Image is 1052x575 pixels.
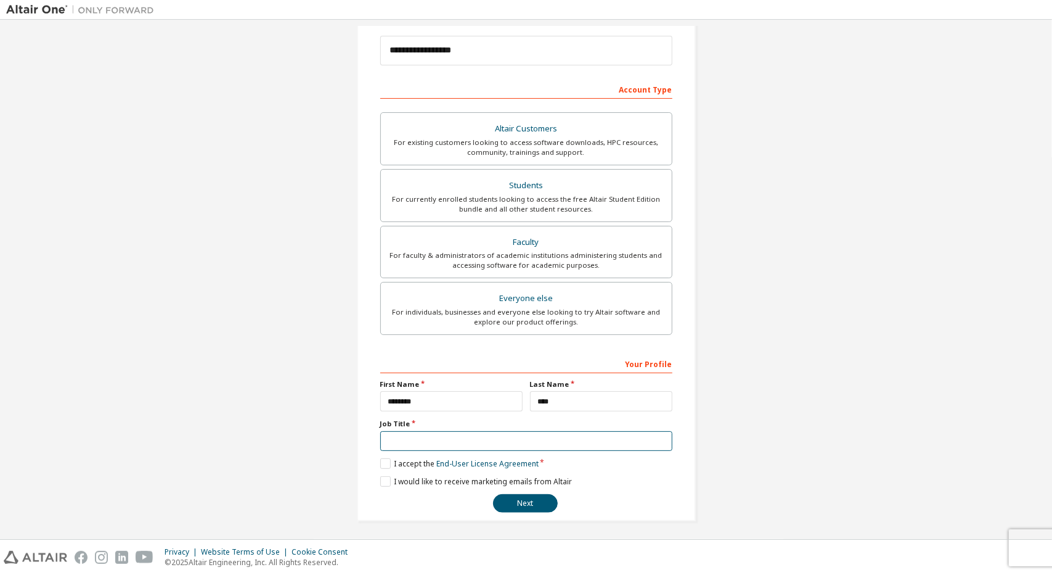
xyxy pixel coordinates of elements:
div: Cookie Consent [292,547,355,557]
div: For faculty & administrators of academic institutions administering students and accessing softwa... [388,250,664,270]
img: Altair One [6,4,160,16]
div: Altair Customers [388,120,664,138]
label: Job Title [380,419,672,429]
div: For existing customers looking to access software downloads, HPC resources, community, trainings ... [388,138,664,157]
label: Last Name [530,379,672,389]
div: For currently enrolled students looking to access the free Altair Student Edition bundle and all ... [388,194,664,214]
label: I would like to receive marketing emails from Altair [380,476,572,487]
img: facebook.svg [75,551,88,564]
div: Account Type [380,79,672,99]
div: Your Profile [380,354,672,373]
div: For individuals, businesses and everyone else looking to try Altair software and explore our prod... [388,307,664,327]
img: youtube.svg [136,551,153,564]
div: Students [388,177,664,194]
a: End-User License Agreement [436,458,539,469]
label: I accept the [380,458,539,469]
div: Privacy [165,547,201,557]
div: Everyone else [388,290,664,307]
div: Faculty [388,234,664,251]
div: Website Terms of Use [201,547,292,557]
img: altair_logo.svg [4,551,67,564]
img: instagram.svg [95,551,108,564]
label: First Name [380,379,523,389]
p: © 2025 Altair Engineering, Inc. All Rights Reserved. [165,557,355,568]
button: Next [493,494,558,513]
img: linkedin.svg [115,551,128,564]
